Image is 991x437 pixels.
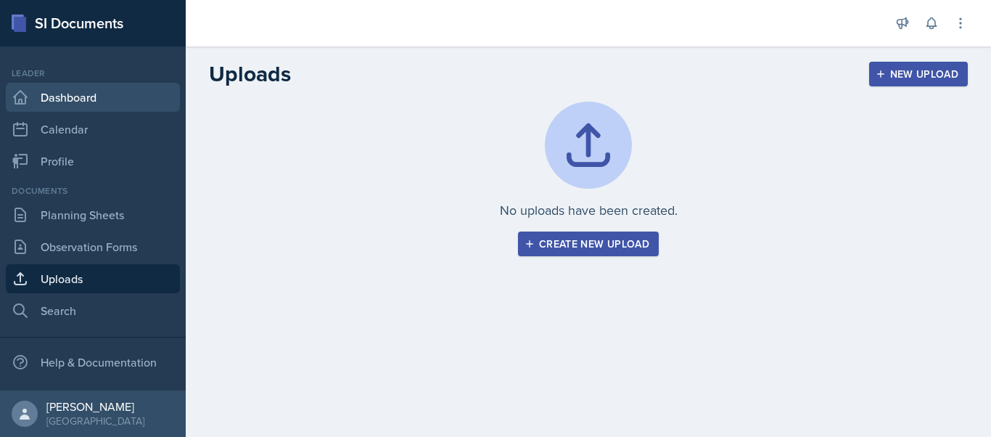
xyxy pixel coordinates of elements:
div: [PERSON_NAME] [46,399,144,414]
a: Observation Forms [6,232,180,261]
a: Calendar [6,115,180,144]
a: Uploads [6,264,180,293]
div: [GEOGRAPHIC_DATA] [46,414,144,428]
div: Create new upload [527,238,649,250]
a: Profile [6,147,180,176]
div: Leader [6,67,180,80]
div: Help & Documentation [6,348,180,377]
a: Planning Sheets [6,200,180,229]
p: No uploads have been created. [500,200,678,220]
h2: Uploads [209,61,291,87]
button: Create new upload [518,232,659,256]
button: New Upload [869,62,969,86]
a: Dashboard [6,83,180,112]
div: New Upload [879,68,959,80]
a: Search [6,296,180,325]
div: Documents [6,184,180,197]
